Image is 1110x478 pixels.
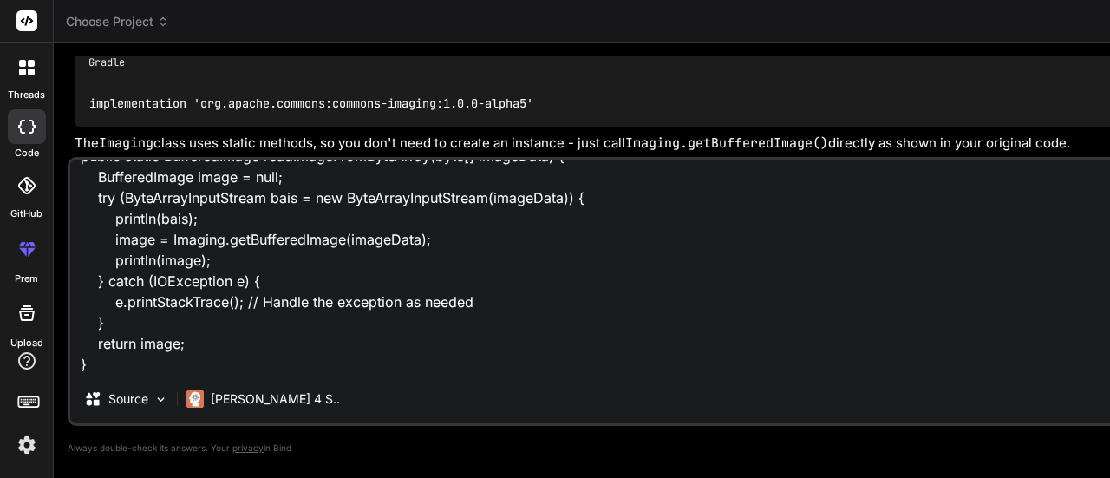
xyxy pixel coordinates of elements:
[88,56,125,69] span: Gradle
[153,392,168,407] img: Pick Models
[625,134,828,152] code: Imaging.getBufferedImage()
[211,390,340,408] p: [PERSON_NAME] 4 S..
[15,272,38,286] label: prem
[12,430,42,460] img: settings
[88,95,535,113] code: implementation 'org.apache.commons:commons-imaging:1.0.0-alpha5'
[15,146,39,160] label: code
[186,390,204,408] img: Claude 4 Sonnet
[99,134,153,152] code: Imaging
[66,13,169,30] span: Choose Project
[10,206,42,221] label: GitHub
[10,336,43,350] label: Upload
[232,442,264,453] span: privacy
[108,390,148,408] p: Source
[8,88,45,102] label: threads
